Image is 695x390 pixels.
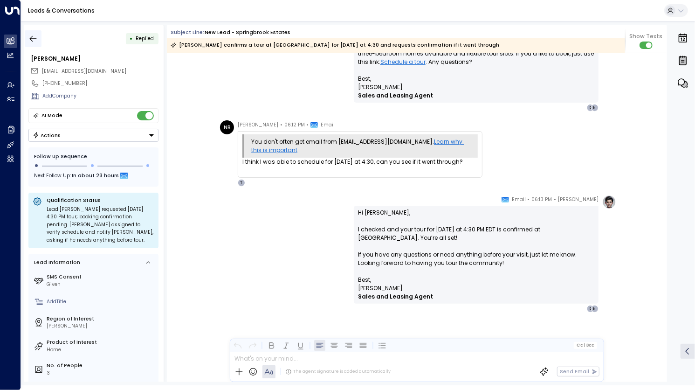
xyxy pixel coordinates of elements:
[242,158,478,166] div: I think I was able to schedule for [DATE] at 4:30, can you see if it went through?
[577,343,594,348] span: Cc Bcc
[591,104,599,111] div: N
[321,120,335,130] span: Email
[528,195,530,204] span: •
[358,276,371,284] span: Best,
[47,322,156,330] div: [PERSON_NAME]
[220,120,234,134] div: NR
[358,209,594,276] p: Hi [PERSON_NAME], I checked and your tour for [DATE] at 4:30 PM EDT is confirmed at [GEOGRAPHIC_D...
[591,305,599,313] div: N
[247,340,258,351] button: Redo
[285,369,391,375] div: The agent signature is added automatically
[28,129,158,142] button: Actions
[531,195,552,204] span: 06:13 PM
[238,179,245,187] div: T
[358,292,433,300] strong: Sales and Leasing Agent
[136,35,154,42] span: Replied
[205,29,291,36] div: New Lead - Springbrook Estates
[42,68,126,75] span: [EMAIL_ADDRESS][DOMAIN_NAME]
[171,29,204,36] span: Subject Line:
[47,206,154,244] div: Lead [PERSON_NAME] requested [DATE] 4:30 PM tour; booking confirmation pending. [PERSON_NAME] ass...
[28,7,95,14] a: Leads & Conversations
[574,342,597,348] button: Cc|Bcc
[47,281,156,288] div: Given
[358,284,403,292] span: [PERSON_NAME]
[47,197,154,204] p: Qualification Status
[31,55,158,63] div: [PERSON_NAME]
[251,138,471,154] div: You don't often get email from [EMAIL_ADDRESS][DOMAIN_NAME].
[41,111,62,120] div: AI Mode
[306,120,309,130] span: •
[584,343,585,348] span: |
[72,171,119,181] span: In about 23 hours
[32,259,80,266] div: Lead Information
[33,132,61,139] div: Actions
[380,58,426,66] a: Schedule a tour
[42,68,126,75] span: nick.robinson948@gmail.com
[280,120,282,130] span: •
[587,305,594,313] div: 5
[358,75,371,83] span: Best,
[602,195,616,209] img: profile-logo.png
[47,339,156,346] label: Product of Interest
[34,171,153,181] div: Next Follow Up:
[34,153,153,160] div: Follow Up Sequence
[554,195,556,204] span: •
[358,83,403,91] span: [PERSON_NAME]
[28,129,158,142] div: Button group with a nested menu
[47,362,156,369] label: No. of People
[233,340,244,351] button: Undo
[47,273,156,281] label: SMS Consent
[42,80,158,87] div: [PHONE_NUMBER]
[284,120,305,130] span: 06:12 PM
[238,120,278,130] span: [PERSON_NAME]
[558,195,599,204] span: [PERSON_NAME]
[47,298,156,306] div: AddTitle
[358,91,433,99] strong: Sales and Leasing Agent
[42,92,158,100] div: AddCompany
[130,32,133,45] div: •
[171,41,500,50] div: [PERSON_NAME] confirms a tour at [GEOGRAPHIC_DATA] for [DATE] at 4:30 and requests confirmation i...
[251,138,464,154] a: Learn why this is important
[512,195,526,204] span: Email
[587,104,594,111] div: 5
[630,32,663,41] span: Show Texts
[47,315,156,323] label: Region of Interest
[47,346,156,354] div: Home
[47,369,156,377] div: 3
